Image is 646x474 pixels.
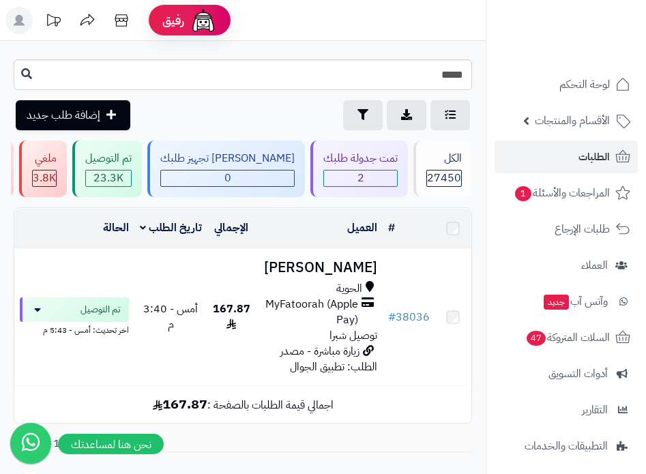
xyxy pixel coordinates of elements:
span: السلات المتروكة [525,328,610,347]
span: أدوات التسويق [548,364,608,383]
div: اخر تحديث: أمس - 5:43 م [20,322,129,336]
span: أمس - 3:40 م [143,301,198,333]
div: تمت جدولة طلبك [323,151,398,166]
span: جديد [544,295,569,310]
div: عرض 1 إلى 1 من 1 (1 صفحات) [3,436,482,451]
span: لوحة التحكم [559,75,610,94]
div: [PERSON_NAME] تجهيز طلبك [160,151,295,166]
div: الكل [426,151,462,166]
span: تم التوصيل [80,303,121,316]
a: طلبات الإرجاع [495,213,638,246]
a: [PERSON_NAME] تجهيز طلبك 0 [145,140,308,197]
span: توصيل شبرا [329,327,377,344]
a: العملاء [495,249,638,282]
a: الحالة [103,220,129,236]
span: 3.8K [33,171,56,186]
a: الطلبات [495,140,638,173]
a: أدوات التسويق [495,357,638,390]
span: 167.87 [213,301,250,333]
a: الإجمالي [214,220,248,236]
span: طلبات الإرجاع [555,220,610,239]
h3: [PERSON_NAME] [261,260,377,276]
a: وآتس آبجديد [495,285,638,318]
a: السلات المتروكة47 [495,321,638,354]
a: العميل [347,220,377,236]
span: 27450 [427,171,461,186]
div: ملغي [32,151,57,166]
span: 23.3K [86,171,131,186]
a: # [388,220,395,236]
a: إضافة طلب جديد [16,100,130,130]
a: تمت جدولة طلبك 2 [308,140,411,197]
span: # [388,309,396,325]
td: اجمالي قيمة الطلبات بالصفحة : [14,386,471,422]
span: الأقسام والمنتجات [535,111,610,130]
span: وآتس آب [542,292,608,311]
span: 47 [527,331,546,346]
div: تم التوصيل [85,151,132,166]
span: MyFatoorah (Apple Pay) [261,297,358,328]
a: المراجعات والأسئلة1 [495,177,638,209]
a: الكل27450 [411,140,475,197]
a: تاريخ الطلب [140,220,202,236]
span: 2 [324,171,397,186]
span: المراجعات والأسئلة [514,183,610,203]
span: رفيق [162,12,184,29]
span: إضافة طلب جديد [27,107,100,123]
span: الحوية [336,281,362,297]
span: 1 [515,186,531,201]
a: #38036 [388,309,430,325]
span: التطبيقات والخدمات [525,436,608,456]
a: لوحة التحكم [495,68,638,101]
a: التقارير [495,394,638,426]
a: ملغي 3.8K [16,140,70,197]
span: الطلبات [578,147,610,166]
span: 0 [161,171,294,186]
a: التطبيقات والخدمات [495,430,638,462]
b: 167.87 [153,394,207,414]
span: التقارير [582,400,608,419]
img: ai-face.png [190,7,217,34]
a: تم التوصيل 23.3K [70,140,145,197]
a: تحديثات المنصة [36,7,70,38]
div: 23255 [86,171,131,186]
div: 3820 [33,171,56,186]
span: العملاء [581,256,608,275]
span: زيارة مباشرة - مصدر الطلب: تطبيق الجوال [280,343,377,375]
